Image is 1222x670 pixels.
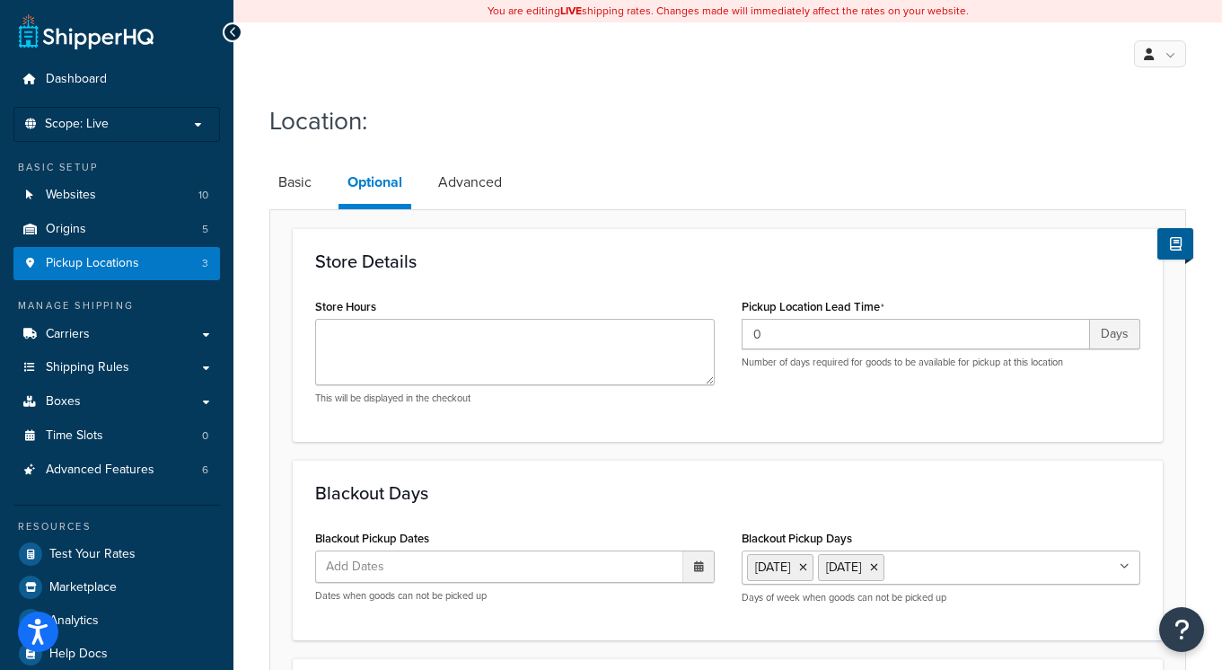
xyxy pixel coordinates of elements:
span: 6 [202,463,208,478]
span: Add Dates [321,551,407,582]
button: Show Help Docs [1157,228,1193,260]
label: Store Hours [315,300,376,313]
span: 3 [202,256,208,271]
a: Time Slots0 [13,419,220,453]
button: Open Resource Center [1159,607,1204,652]
h1: Location: [269,103,1164,138]
li: Websites [13,179,220,212]
div: Resources [13,519,220,534]
label: Pickup Location Lead Time [742,300,884,314]
span: Help Docs [49,647,108,662]
span: Carriers [46,327,90,342]
p: Number of days required for goods to be available for pickup at this location [742,356,1141,369]
a: Dashboard [13,63,220,96]
li: Origins [13,213,220,246]
a: Shipping Rules [13,351,220,384]
span: 0 [202,428,208,444]
span: Boxes [46,394,81,410]
span: Marketplace [49,580,117,595]
span: Time Slots [46,428,103,444]
a: Origins5 [13,213,220,246]
li: Pickup Locations [13,247,220,280]
a: Advanced Features6 [13,454,220,487]
span: [DATE] [755,558,790,577]
p: Dates when goods can not be picked up [315,589,715,603]
span: Pickup Locations [46,256,139,271]
li: Advanced Features [13,454,220,487]
span: Days [1090,319,1140,349]
span: 5 [202,222,208,237]
a: Test Your Rates [13,538,220,570]
span: Dashboard [46,72,107,87]
span: [DATE] [826,558,861,577]
span: Websites [46,188,96,203]
li: Time Slots [13,419,220,453]
a: Websites10 [13,179,220,212]
p: Days of week when goods can not be picked up [742,591,1141,604]
b: LIVE [560,3,582,19]
span: 10 [198,188,208,203]
div: Manage Shipping [13,298,220,313]
a: Pickup Locations3 [13,247,220,280]
span: Scope: Live [45,117,109,132]
span: Shipping Rules [46,360,129,375]
span: Test Your Rates [49,547,136,562]
a: Analytics [13,604,220,637]
div: Basic Setup [13,160,220,175]
h3: Blackout Days [315,483,1140,503]
a: Help Docs [13,638,220,670]
a: Basic [269,161,321,204]
a: Optional [338,161,411,209]
label: Blackout Pickup Days [742,532,852,545]
a: Carriers [13,318,220,351]
a: Marketplace [13,571,220,604]
span: Analytics [49,613,99,629]
span: Origins [46,222,86,237]
p: This will be displayed in the checkout [315,392,715,405]
h3: Store Details [315,251,1140,271]
label: Blackout Pickup Dates [315,532,429,545]
span: Advanced Features [46,463,154,478]
a: Advanced [429,161,511,204]
a: Boxes [13,385,220,419]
